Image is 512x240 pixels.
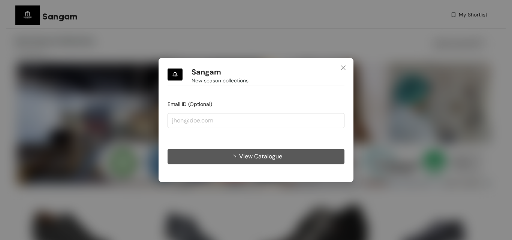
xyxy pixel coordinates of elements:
span: loading [230,155,239,161]
input: jhon@doe.com [168,113,344,128]
img: Buyer Portal [168,67,183,82]
span: View Catalogue [239,152,282,161]
button: View Catalogue [168,149,344,164]
span: Email ID (Optional) [168,101,212,107]
span: close [340,65,346,71]
h1: Sangam [192,67,221,77]
button: Close [333,58,353,78]
span: New season collections [192,76,249,85]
